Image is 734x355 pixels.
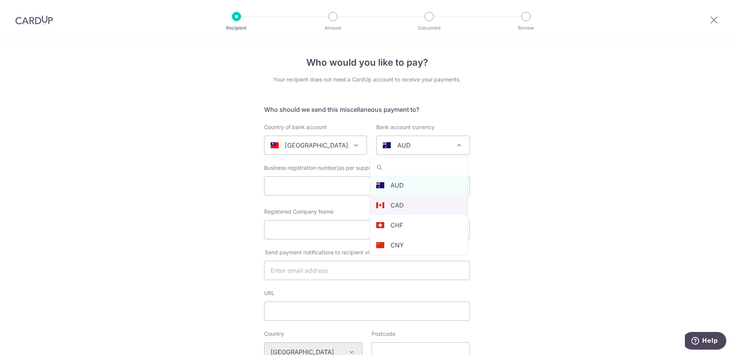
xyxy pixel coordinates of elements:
[390,201,404,210] p: CAD
[264,208,334,215] span: Registered Company Name
[390,221,403,230] p: CHF
[264,261,470,280] input: Enter email address
[304,24,361,32] p: Amount
[264,289,274,297] label: URL
[264,123,327,131] label: Country of bank account
[264,56,470,70] h4: Who would you like to pay?
[376,123,435,131] label: Bank account currency
[401,24,458,32] p: Document
[265,249,412,256] span: Send payment notifications to recipient via email (optional)
[390,241,404,250] p: CNY
[498,24,554,32] p: Review
[377,136,469,154] span: AUD
[15,15,53,25] img: CardUp
[208,24,265,32] p: Recipient
[264,164,412,171] span: Business registration number(as per supporting document)
[376,136,470,155] span: AUD
[264,76,470,83] div: Your recipient does not need a CardUp account to receive your payments.
[264,136,367,155] span: Taiwan
[685,332,726,351] iframe: Opens a widget where you can find more information
[397,141,411,150] p: AUD
[264,330,284,338] label: Country
[285,141,348,150] p: [GEOGRAPHIC_DATA]
[372,330,395,338] label: Postcode
[265,136,367,154] span: Taiwan
[390,181,404,190] p: AUD
[264,105,470,114] h5: Who should we send this miscellaneous payment to?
